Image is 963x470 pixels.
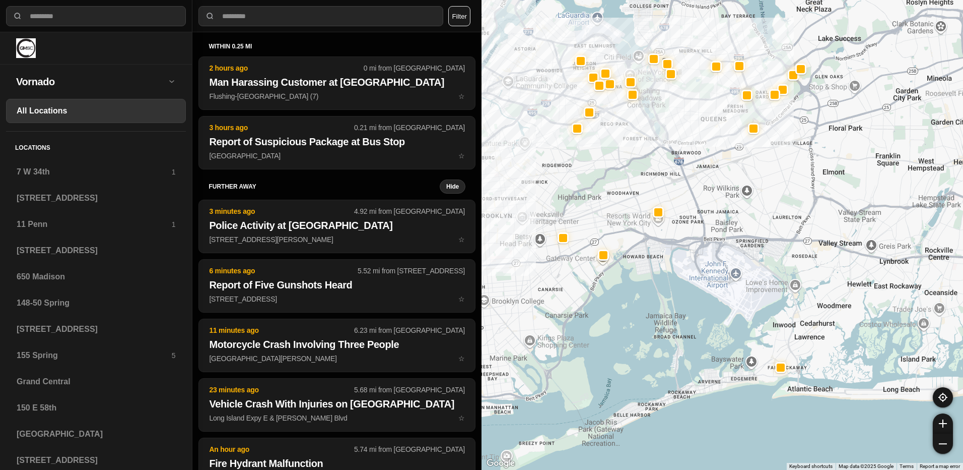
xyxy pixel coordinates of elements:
a: [GEOGRAPHIC_DATA] [6,422,186,446]
a: 6 minutes ago5.52 mi from [STREET_ADDRESS]Report of Five Gunshots Heard[STREET_ADDRESS]star [198,295,475,303]
a: 650 Madison [6,265,186,289]
a: [STREET_ADDRESS] [6,239,186,263]
p: Long Island Expy E & [PERSON_NAME] Blvd [209,413,465,423]
img: zoom-out [939,440,947,448]
button: zoom-in [933,414,953,434]
span: star [458,355,465,363]
p: 6.23 mi from [GEOGRAPHIC_DATA] [354,325,465,335]
h3: 7 W 34th [17,166,172,178]
button: 2 hours ago0 mi from [GEOGRAPHIC_DATA]Man Harassing Customer at [GEOGRAPHIC_DATA]Flushing-[GEOGRA... [198,56,475,110]
h2: Vehicle Crash With Injuries on [GEOGRAPHIC_DATA] [209,397,465,411]
h3: [STREET_ADDRESS] [17,245,175,257]
p: 5 [172,350,176,361]
h3: 148-50 Spring [17,297,175,309]
p: Flushing-[GEOGRAPHIC_DATA] (7) [209,91,465,101]
button: Hide [440,180,465,194]
a: Grand Central [6,370,186,394]
h3: 11 Penn [17,218,172,230]
img: logo [16,38,36,58]
h3: [GEOGRAPHIC_DATA] [17,428,175,440]
p: 5.74 mi from [GEOGRAPHIC_DATA] [354,444,465,454]
a: 3 hours ago0.21 mi from [GEOGRAPHIC_DATA]Report of Suspicious Package at Bus Stop[GEOGRAPHIC_DATA... [198,151,475,160]
h3: Grand Central [17,376,175,388]
p: 4.92 mi from [GEOGRAPHIC_DATA] [354,206,465,216]
h2: Man Harassing Customer at [GEOGRAPHIC_DATA] [209,75,465,89]
a: Open this area in Google Maps (opens a new window) [484,457,517,470]
p: An hour ago [209,444,354,454]
h3: 650 Madison [17,271,175,283]
a: [STREET_ADDRESS] [6,317,186,341]
button: 11 minutes ago6.23 mi from [GEOGRAPHIC_DATA]Motorcycle Crash Involving Three People[GEOGRAPHIC_DA... [198,319,475,372]
p: 11 minutes ago [209,325,354,335]
a: Report a map error [920,463,960,469]
h5: further away [209,183,440,191]
h3: [STREET_ADDRESS] [17,323,175,335]
button: 3 minutes ago4.92 mi from [GEOGRAPHIC_DATA]Police Activity at [GEOGRAPHIC_DATA][STREET_ADDRESS][P... [198,200,475,253]
h3: [STREET_ADDRESS] [17,454,175,466]
button: recenter [933,387,953,407]
p: 3 hours ago [209,123,354,133]
span: star [458,295,465,303]
img: recenter [938,393,947,402]
p: 23 minutes ago [209,385,354,395]
span: star [458,152,465,160]
a: 150 E 58th [6,396,186,420]
h2: Police Activity at [GEOGRAPHIC_DATA] [209,218,465,232]
button: 3 hours ago0.21 mi from [GEOGRAPHIC_DATA]Report of Suspicious Package at Bus Stop[GEOGRAPHIC_DATA... [198,116,475,169]
p: 0 mi from [GEOGRAPHIC_DATA] [364,63,465,73]
h3: 150 E 58th [17,402,175,414]
small: Hide [446,183,459,191]
a: 7 W 34th1 [6,160,186,184]
a: 3 minutes ago4.92 mi from [GEOGRAPHIC_DATA]Police Activity at [GEOGRAPHIC_DATA][STREET_ADDRESS][P... [198,235,475,244]
p: 6 minutes ago [209,266,358,276]
img: Google [484,457,517,470]
span: star [458,236,465,244]
button: 23 minutes ago5.68 mi from [GEOGRAPHIC_DATA]Vehicle Crash With Injuries on [GEOGRAPHIC_DATA]Long ... [198,378,475,432]
p: 0.21 mi from [GEOGRAPHIC_DATA] [354,123,465,133]
button: Keyboard shortcuts [789,463,833,470]
h2: Report of Suspicious Package at Bus Stop [209,135,465,149]
p: [STREET_ADDRESS][PERSON_NAME] [209,234,465,245]
button: Filter [448,6,470,26]
p: 1 [172,219,176,229]
p: 1 [172,167,176,177]
p: [GEOGRAPHIC_DATA][PERSON_NAME] [209,354,465,364]
h2: Vornado [16,75,168,89]
a: 11 minutes ago6.23 mi from [GEOGRAPHIC_DATA]Motorcycle Crash Involving Three People[GEOGRAPHIC_DA... [198,354,475,363]
img: search [13,11,23,21]
h3: 155 Spring [17,349,172,362]
h3: All Locations [17,105,175,117]
h2: Motorcycle Crash Involving Three People [209,337,465,351]
a: All Locations [6,99,186,123]
a: 23 minutes ago5.68 mi from [GEOGRAPHIC_DATA]Vehicle Crash With Injuries on [GEOGRAPHIC_DATA]Long ... [198,414,475,422]
p: 5.68 mi from [GEOGRAPHIC_DATA] [354,385,465,395]
button: zoom-out [933,434,953,454]
a: 2 hours ago0 mi from [GEOGRAPHIC_DATA]Man Harassing Customer at [GEOGRAPHIC_DATA]Flushing-[GEOGRA... [198,92,475,100]
a: 11 Penn1 [6,212,186,237]
a: Terms (opens in new tab) [900,463,914,469]
img: zoom-in [939,420,947,428]
h5: Locations [6,132,186,160]
span: Map data ©2025 Google [839,463,893,469]
img: search [205,11,215,21]
a: [STREET_ADDRESS] [6,186,186,210]
img: open [168,77,176,85]
p: 5.52 mi from [STREET_ADDRESS] [358,266,465,276]
h2: Report of Five Gunshots Heard [209,278,465,292]
a: 148-50 Spring [6,291,186,315]
span: star [458,414,465,422]
p: [GEOGRAPHIC_DATA] [209,151,465,161]
a: 155 Spring5 [6,343,186,368]
p: [STREET_ADDRESS] [209,294,465,304]
p: 2 hours ago [209,63,363,73]
h5: within 0.25 mi [209,42,465,50]
button: 6 minutes ago5.52 mi from [STREET_ADDRESS]Report of Five Gunshots Heard[STREET_ADDRESS]star [198,259,475,313]
h3: [STREET_ADDRESS] [17,192,175,204]
span: star [458,92,465,100]
p: 3 minutes ago [209,206,354,216]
